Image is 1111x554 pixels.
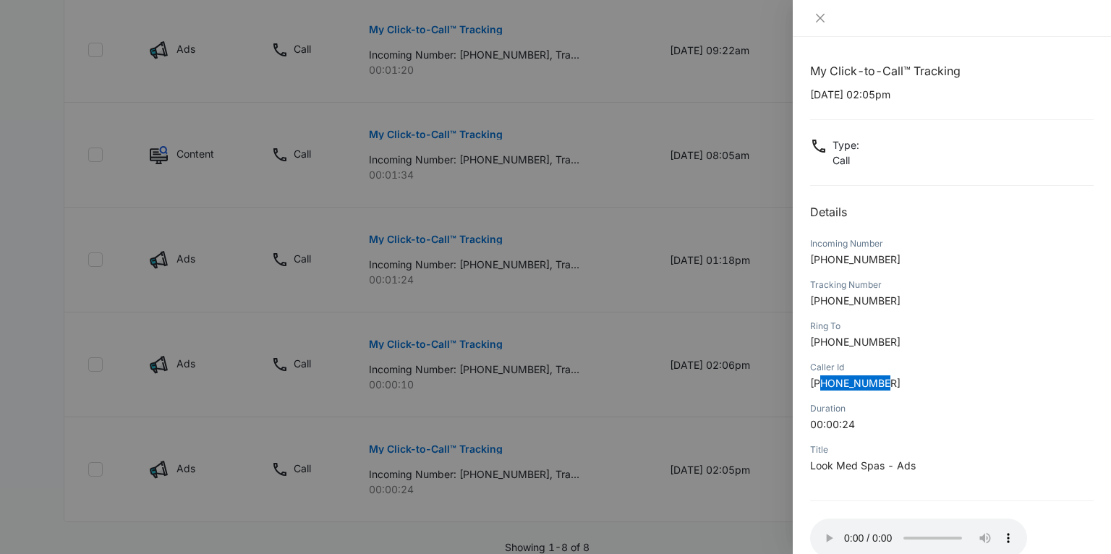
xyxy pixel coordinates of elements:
div: Caller Id [810,361,1094,374]
span: [PHONE_NUMBER] [810,377,901,389]
span: 00:00:24 [810,418,855,430]
p: Type : [833,137,859,153]
h2: Details [810,203,1094,221]
span: [PHONE_NUMBER] [810,336,901,348]
p: [DATE] 02:05pm [810,87,1094,102]
span: [PHONE_NUMBER] [810,253,901,265]
div: Title [810,443,1094,456]
span: close [814,12,826,24]
div: Duration [810,402,1094,415]
div: Tracking Number [810,278,1094,291]
button: Close [810,12,830,25]
p: Call [833,153,859,168]
div: Ring To [810,320,1094,333]
span: Look Med Spas - Ads [810,459,916,472]
div: Incoming Number [810,237,1094,250]
span: [PHONE_NUMBER] [810,294,901,307]
h1: My Click-to-Call™ Tracking [810,62,1094,80]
